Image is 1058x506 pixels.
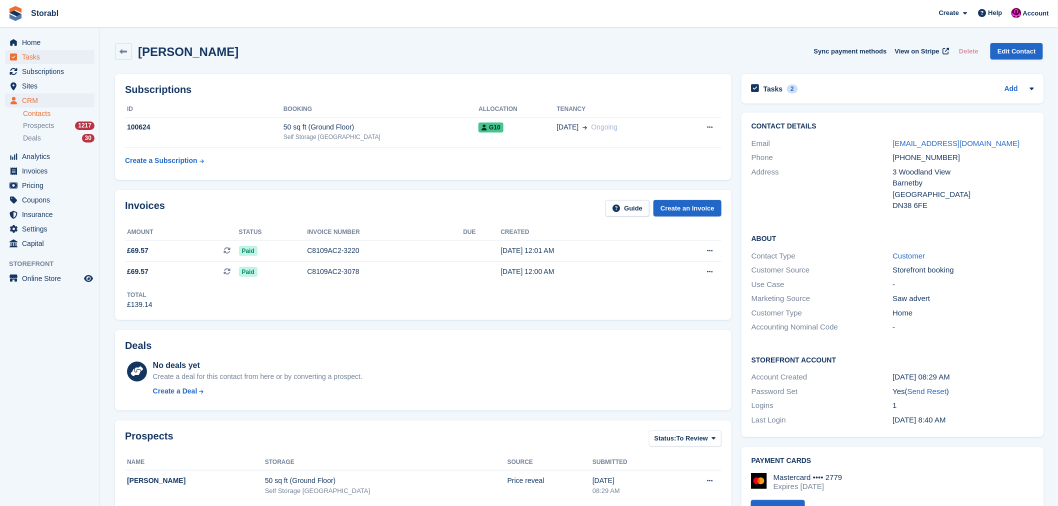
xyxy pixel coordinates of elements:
[138,45,238,58] h2: [PERSON_NAME]
[125,101,283,117] th: ID
[893,189,1034,200] div: [GEOGRAPHIC_DATA]
[307,266,463,277] div: C8109AC2-3078
[891,43,951,59] a: View on Stripe
[893,415,946,424] time: 2025-08-10 07:40:58 UTC
[127,290,152,299] div: Total
[23,121,54,130] span: Prospects
[1023,8,1049,18] span: Account
[907,387,946,395] a: Send Reset
[5,149,94,163] a: menu
[22,149,82,163] span: Analytics
[5,164,94,178] a: menu
[265,475,507,486] div: 50 sq ft (Ground Floor)
[153,371,362,382] div: Create a deal for this contact from here or by converting a prospect.
[751,138,893,149] div: Email
[501,245,659,256] div: [DATE] 12:01 AM
[893,386,1034,397] div: Yes
[893,371,1034,383] div: [DATE] 08:29 AM
[893,264,1034,276] div: Storefront booking
[939,8,959,18] span: Create
[591,123,618,131] span: Ongoing
[5,35,94,49] a: menu
[653,200,721,216] a: Create an Invoice
[773,482,842,491] div: Expires [DATE]
[82,272,94,284] a: Preview store
[787,84,798,93] div: 2
[893,293,1034,304] div: Saw advert
[82,134,94,142] div: 30
[893,200,1034,211] div: DN38 6FE
[751,166,893,211] div: Address
[751,457,1034,465] h2: Payment cards
[22,93,82,107] span: CRM
[22,35,82,49] span: Home
[239,224,307,240] th: Status
[127,299,152,310] div: £139.14
[125,340,151,351] h2: Deals
[22,193,82,207] span: Coupons
[125,122,283,132] div: 100624
[1004,83,1018,95] a: Add
[751,279,893,290] div: Use Case
[125,430,173,449] h2: Prospects
[239,246,257,256] span: Paid
[5,193,94,207] a: menu
[22,271,82,285] span: Online Store
[895,46,939,56] span: View on Stripe
[5,93,94,107] a: menu
[1011,8,1021,18] img: Helen Morton
[990,43,1043,59] a: Edit Contact
[23,133,41,143] span: Deals
[125,224,239,240] th: Amount
[893,307,1034,319] div: Home
[27,5,62,21] a: Storabl
[905,387,949,395] span: ( )
[893,177,1034,189] div: Barnetby
[22,207,82,221] span: Insurance
[557,122,579,132] span: [DATE]
[75,121,94,130] div: 1217
[22,79,82,93] span: Sites
[893,400,1034,411] div: 1
[751,321,893,333] div: Accounting Nominal Code
[751,473,767,489] img: Mastercard Logo
[649,430,721,447] button: Status: To Review
[153,359,362,371] div: No deals yet
[893,166,1034,178] div: 3 Woodland View
[763,84,783,93] h2: Tasks
[955,43,982,59] button: Delete
[751,400,893,411] div: Logins
[5,271,94,285] a: menu
[5,79,94,93] a: menu
[125,454,265,470] th: Name
[751,293,893,304] div: Marketing Source
[605,200,649,216] a: Guide
[283,132,478,141] div: Self Storage [GEOGRAPHIC_DATA]
[507,454,592,470] th: Source
[751,354,1034,364] h2: Storefront Account
[22,178,82,192] span: Pricing
[463,224,500,240] th: Due
[22,222,82,236] span: Settings
[501,266,659,277] div: [DATE] 12:00 AM
[23,133,94,143] a: Deals 30
[125,151,204,170] a: Create a Subscription
[5,222,94,236] a: menu
[893,139,1020,147] a: [EMAIL_ADDRESS][DOMAIN_NAME]
[751,414,893,426] div: Last Login
[307,224,463,240] th: Invoice number
[8,6,23,21] img: stora-icon-8386f47178a22dfd0bd8f6a31ec36ba5ce8667c1dd55bd0f319d3a0aa187defe.svg
[751,307,893,319] div: Customer Type
[22,64,82,78] span: Subscriptions
[22,236,82,250] span: Capital
[5,178,94,192] a: menu
[501,224,659,240] th: Created
[478,122,503,132] span: G10
[127,266,148,277] span: £69.57
[5,207,94,221] a: menu
[22,164,82,178] span: Invoices
[654,433,676,443] span: Status:
[676,433,708,443] span: To Review
[153,386,362,396] a: Create a Deal
[893,152,1034,163] div: [PHONE_NUMBER]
